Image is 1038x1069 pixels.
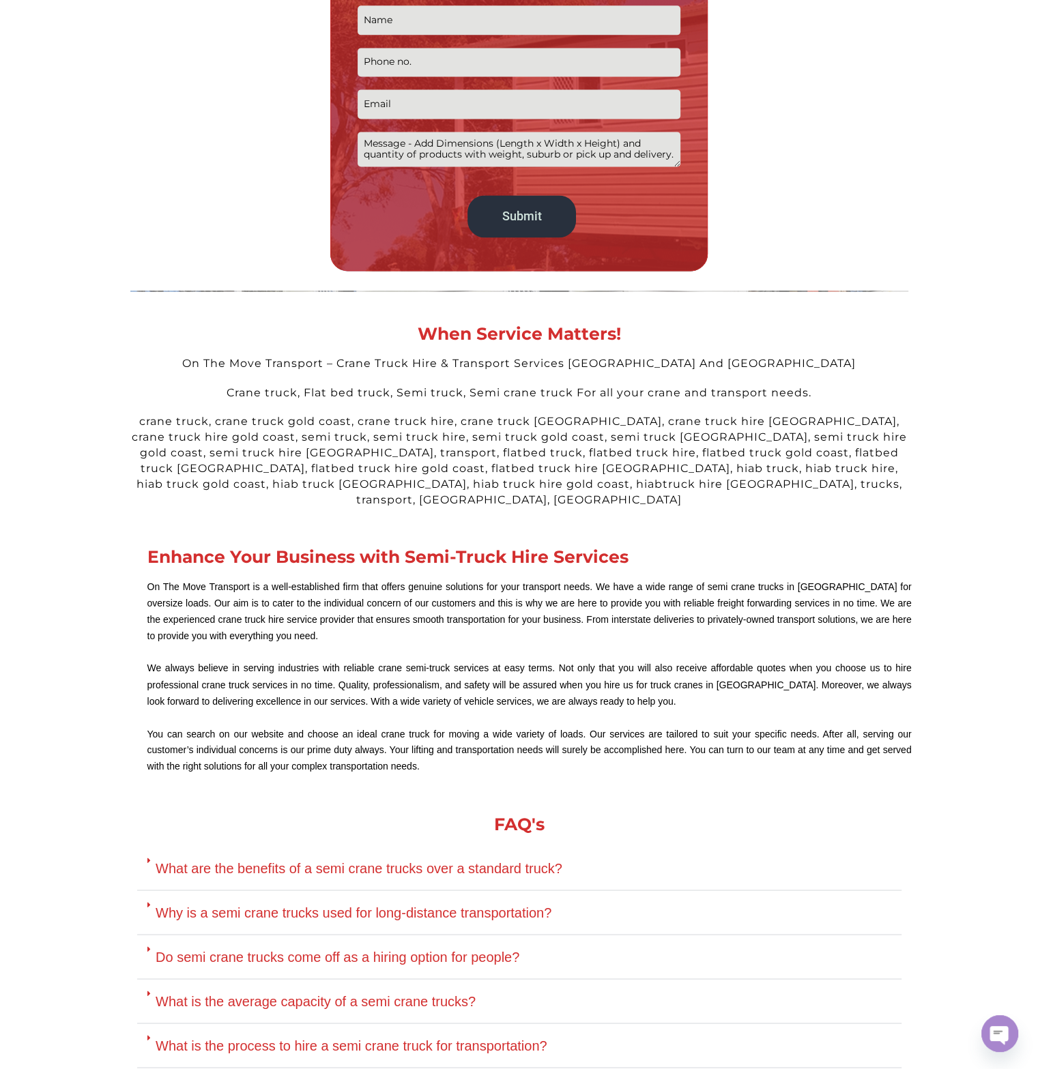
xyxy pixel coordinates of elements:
[137,979,902,1023] div: What is the average capacity of a semi crane trucks?
[130,414,908,508] div: crane truck, crane truck gold coast, crane truck hire, crane truck [GEOGRAPHIC_DATA], crane truck...
[358,5,680,35] input: Name
[156,993,476,1008] a: What is the average capacity of a semi crane trucks?
[156,949,519,964] a: Do semi crane trucks come off as a hiring option for people?
[147,660,912,709] p: We always believe in serving industries with reliable crane semi-truck services at easy terms. No...
[130,325,908,342] div: When Service Matters!
[137,890,902,935] div: Why is a semi crane trucks used for long-distance transportation?
[358,89,680,119] input: Email
[147,579,912,644] p: On The Move Transport is a well-established firm that offers genuine solutions for your transport...
[137,1023,902,1068] div: What is the process to hire a semi crane truck for transportation?
[358,48,680,77] input: Phone no.
[147,548,912,566] h2: Enhance Your Business with Semi-Truck Hire Services
[156,860,562,875] a: What are the benefits of a semi crane trucks over a standard truck?
[467,195,576,237] input: Submit
[130,385,908,401] div: Crane truck, Flat bed truck, Semi truck, Semi crane truck For all your crane and transport needs.
[137,846,902,890] div: What are the benefits of a semi crane trucks over a standard truck?
[137,815,902,832] div: FAQ's
[147,726,912,774] p: You can search on our website and choose an ideal crane truck for moving a wide variety of loads....
[156,1038,547,1053] a: What is the process to hire a semi crane truck for transportation?
[137,935,902,979] div: Do semi crane trucks come off as a hiring option for people?
[130,356,908,372] div: On The Move Transport – Crane Truck Hire & Transport Services [GEOGRAPHIC_DATA] And [GEOGRAPHIC_D...
[156,905,551,920] a: Why is a semi crane trucks used for long-distance transportation?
